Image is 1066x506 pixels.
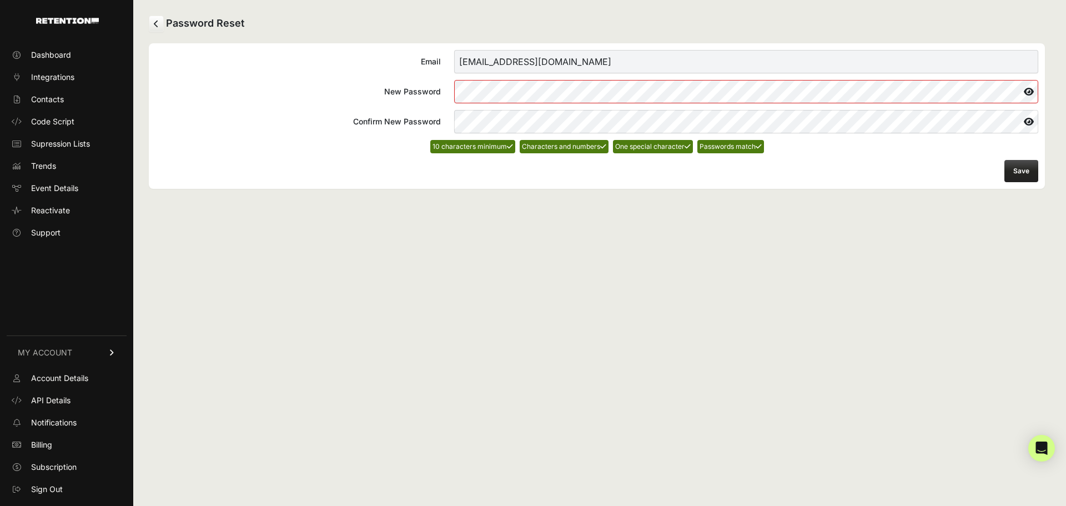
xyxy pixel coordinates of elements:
[36,18,99,24] img: Retention.com
[31,49,71,61] span: Dashboard
[1004,160,1038,182] button: Save
[7,414,127,432] a: Notifications
[7,335,127,369] a: MY ACCOUNT
[31,161,56,172] span: Trends
[31,227,61,238] span: Support
[31,395,71,406] span: API Details
[7,113,127,131] a: Code Script
[1028,435,1055,462] div: Open Intercom Messenger
[31,484,63,495] span: Sign Out
[430,140,515,153] li: 10 characters minimum
[7,135,127,153] a: Supression Lists
[7,369,127,387] a: Account Details
[520,140,609,153] li: Characters and numbers
[155,56,441,67] div: Email
[454,110,1038,133] input: Confirm New Password
[7,224,127,242] a: Support
[149,16,1045,32] h2: Password Reset
[31,116,74,127] span: Code Script
[7,202,127,219] a: Reactivate
[31,373,88,384] span: Account Details
[454,50,1038,73] input: Email
[31,439,52,450] span: Billing
[613,140,693,153] li: One special character
[155,86,441,97] div: New Password
[7,179,127,197] a: Event Details
[31,462,77,473] span: Subscription
[7,91,127,108] a: Contacts
[697,140,764,153] li: Passwords match
[31,94,64,105] span: Contacts
[7,46,127,64] a: Dashboard
[7,458,127,476] a: Subscription
[454,80,1038,103] input: New Password
[155,116,441,127] div: Confirm New Password
[7,68,127,86] a: Integrations
[31,417,77,428] span: Notifications
[7,480,127,498] a: Sign Out
[31,138,90,149] span: Supression Lists
[31,205,70,216] span: Reactivate
[7,157,127,175] a: Trends
[7,392,127,409] a: API Details
[7,436,127,454] a: Billing
[18,347,72,358] span: MY ACCOUNT
[31,72,74,83] span: Integrations
[31,183,78,194] span: Event Details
